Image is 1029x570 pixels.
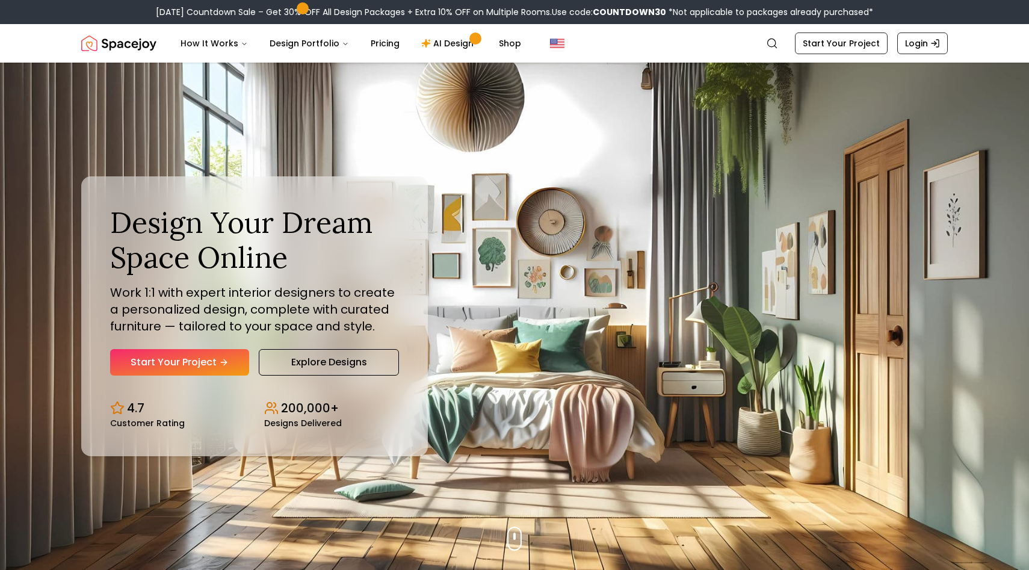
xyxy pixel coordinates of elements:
[171,31,531,55] nav: Main
[264,419,342,427] small: Designs Delivered
[260,31,359,55] button: Design Portfolio
[110,349,249,376] a: Start Your Project
[550,36,564,51] img: United States
[666,6,873,18] span: *Not applicable to packages already purchased*
[81,31,156,55] a: Spacejoy
[897,33,948,54] a: Login
[593,6,666,18] b: COUNTDOWN30
[127,400,144,417] p: 4.7
[281,400,339,417] p: 200,000+
[259,349,399,376] a: Explore Designs
[489,31,531,55] a: Shop
[110,205,399,274] h1: Design Your Dream Space Online
[361,31,409,55] a: Pricing
[110,419,185,427] small: Customer Rating
[795,33,888,54] a: Start Your Project
[110,284,399,335] p: Work 1:1 with expert interior designers to create a personalized design, complete with curated fu...
[81,31,156,55] img: Spacejoy Logo
[81,24,948,63] nav: Global
[110,390,399,427] div: Design stats
[552,6,666,18] span: Use code:
[156,6,873,18] div: [DATE] Countdown Sale – Get 30% OFF All Design Packages + Extra 10% OFF on Multiple Rooms.
[412,31,487,55] a: AI Design
[171,31,258,55] button: How It Works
